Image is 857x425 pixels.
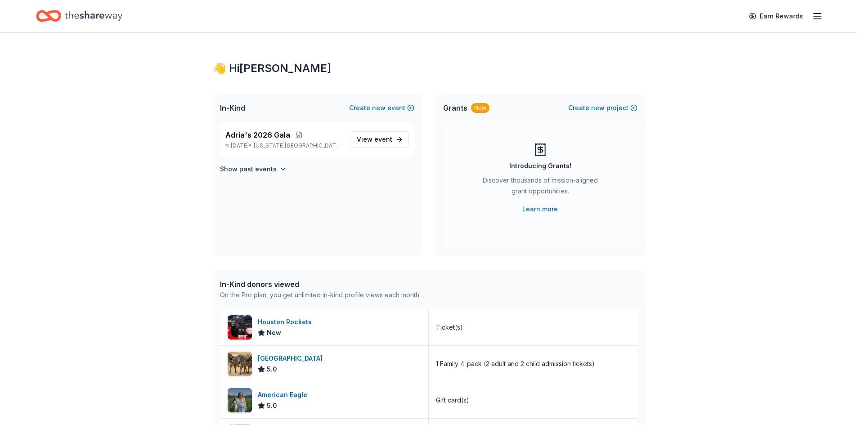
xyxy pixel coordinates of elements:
div: 👋 Hi [PERSON_NAME] [213,61,645,76]
div: American Eagle [258,389,311,400]
a: Home [36,5,122,27]
div: New [471,103,489,113]
img: Image for American Eagle [228,388,252,412]
h4: Show past events [220,164,277,174]
span: In-Kind [220,103,245,113]
button: Createnewevent [349,103,414,113]
span: event [374,135,392,143]
div: Ticket(s) [436,322,463,333]
a: Earn Rewards [744,8,808,24]
span: Adria's 2026 Gala [225,130,290,140]
span: new [372,103,386,113]
div: In-Kind donors viewed [220,279,421,290]
span: View [357,134,392,145]
span: 5.0 [267,400,277,411]
div: Houston Rockets [258,317,315,327]
div: 1 Family 4-pack (2 adult and 2 child admission tickets) [436,358,595,369]
button: Createnewproject [568,103,637,113]
span: New [267,327,281,338]
div: Discover thousands of mission-aligned grant opportunities. [479,175,601,200]
img: Image for Houston Rockets [228,315,252,340]
span: new [591,103,605,113]
div: [GEOGRAPHIC_DATA] [258,353,326,364]
div: On the Pro plan, you get unlimited in-kind profile views each month. [220,290,421,300]
div: Introducing Grants! [509,161,571,171]
span: 5.0 [267,364,277,375]
span: Grants [443,103,467,113]
a: Learn more [522,204,558,215]
p: [DATE] • [225,142,344,149]
div: Gift card(s) [436,395,469,406]
img: Image for San Antonio Zoo [228,352,252,376]
span: [US_STATE][GEOGRAPHIC_DATA], [GEOGRAPHIC_DATA] [254,142,343,149]
button: Show past events [220,164,287,174]
a: View event [351,131,409,148]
